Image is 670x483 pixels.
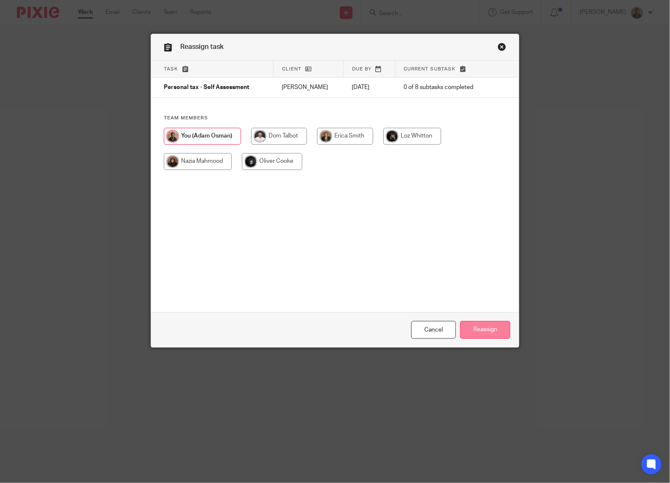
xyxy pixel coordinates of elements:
span: Reassign task [180,43,224,50]
input: Reassign [460,321,510,339]
p: [PERSON_NAME] [282,83,335,92]
p: [DATE] [352,83,387,92]
h4: Team members [164,115,506,121]
span: Current subtask [404,67,456,71]
span: Due by [352,67,372,71]
a: Close this dialog window [498,43,506,54]
span: Task [164,67,178,71]
a: Close this dialog window [411,321,456,339]
span: Personal tax - Self Assessment [164,85,249,91]
span: Client [282,67,301,71]
td: 0 of 8 subtasks completed [395,78,491,98]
